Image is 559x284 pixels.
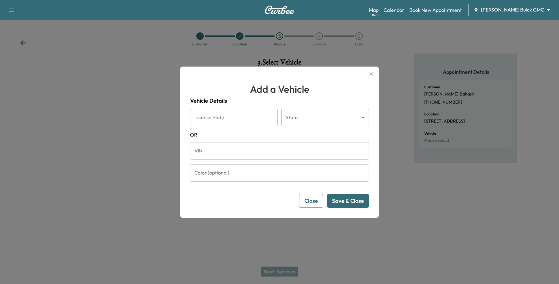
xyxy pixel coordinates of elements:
a: MapBeta [369,6,379,14]
span: OR [190,131,369,138]
a: Calendar [384,6,404,14]
img: Curbee Logo [265,6,294,14]
h4: Vehicle Details [190,96,369,105]
a: Book New Appointment [409,6,462,14]
h1: Add a Vehicle [190,81,369,96]
span: [PERSON_NAME] Buick GMC [481,6,544,13]
button: Save & Close [327,194,369,208]
button: Close [299,194,323,208]
div: Beta [372,13,379,17]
